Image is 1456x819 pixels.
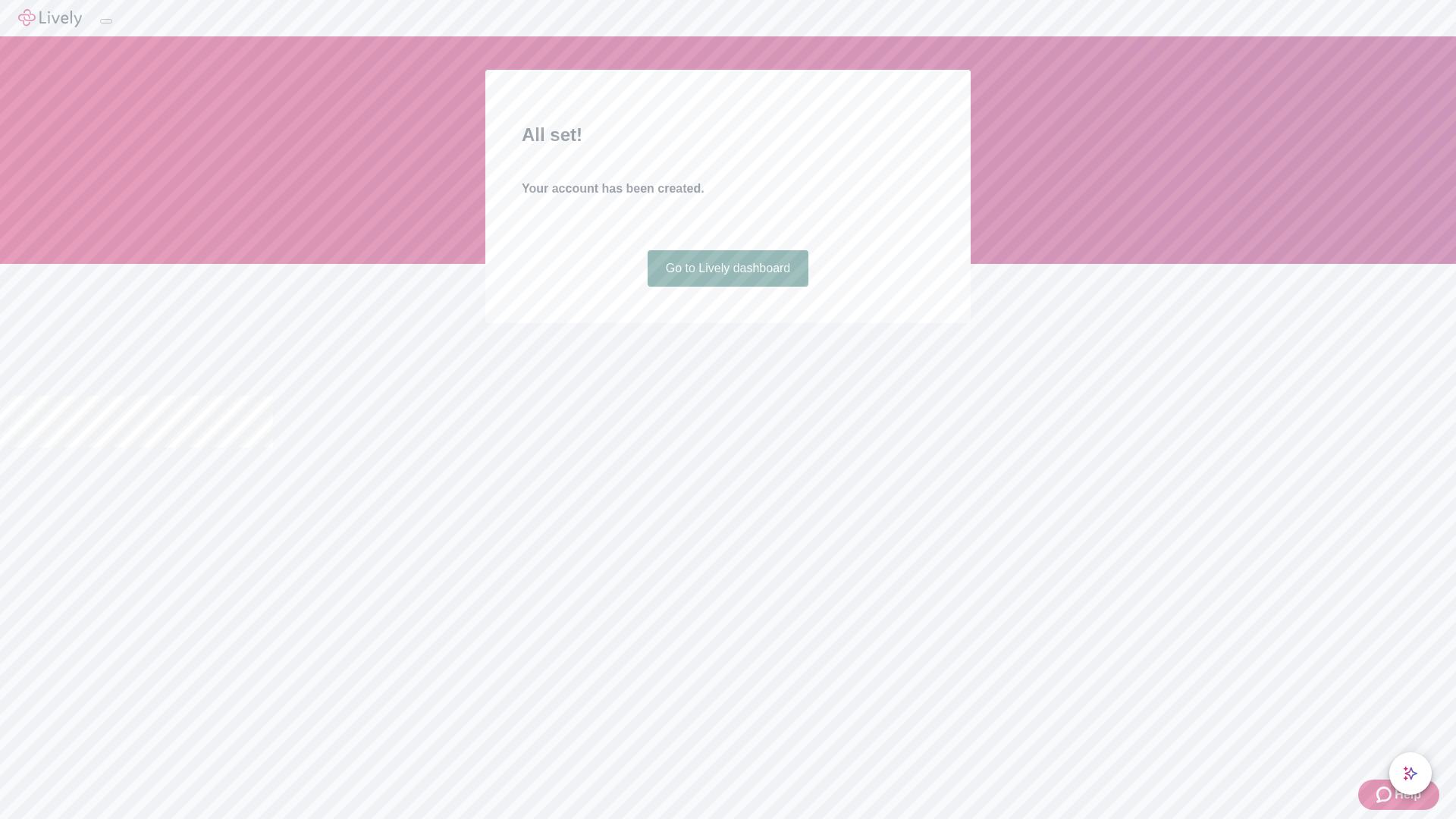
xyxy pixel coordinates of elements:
[522,121,934,149] h2: All set!
[1358,780,1439,810] button: Zendesk support iconHelp
[18,9,82,27] img: Lively
[100,19,112,24] button: Log out
[1403,766,1418,781] svg: Lively AI Assistant
[1376,786,1395,804] svg: Zendesk support icon
[1395,786,1421,804] span: Help
[648,250,809,287] a: Go to Lively dashboard
[522,180,934,198] h4: Your account has been created.
[1389,752,1432,795] button: chat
